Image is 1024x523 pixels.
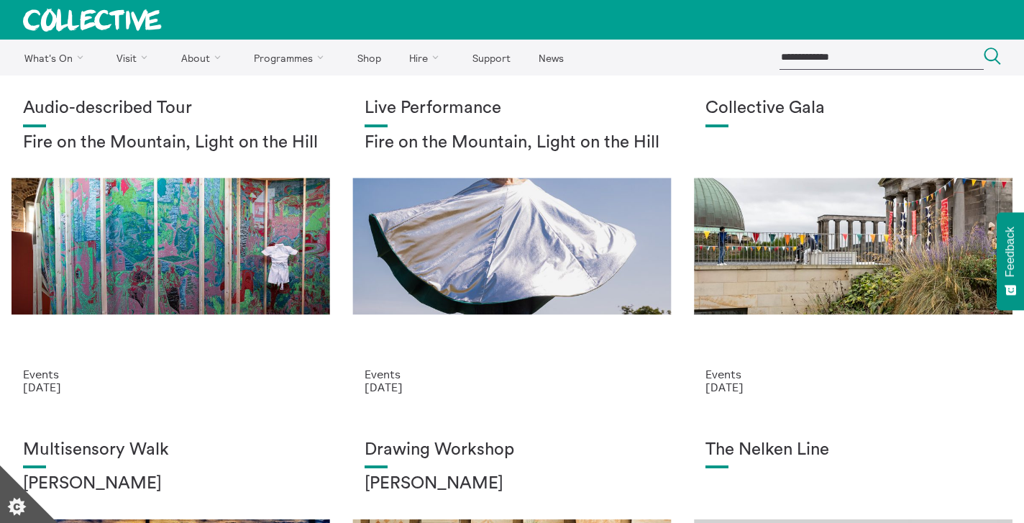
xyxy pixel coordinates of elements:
[342,76,683,417] a: Photo: Eoin Carey Live Performance Fire on the Mountain, Light on the Hill Events [DATE]
[365,440,660,460] h1: Drawing Workshop
[23,133,319,153] h2: Fire on the Mountain, Light on the Hill
[23,440,319,460] h1: Multisensory Walk
[705,440,1001,460] h1: The Nelken Line
[997,212,1024,310] button: Feedback - Show survey
[1004,227,1017,277] span: Feedback
[365,133,660,153] h2: Fire on the Mountain, Light on the Hill
[460,40,523,76] a: Support
[23,368,319,381] p: Events
[365,99,660,119] h1: Live Performance
[104,40,166,76] a: Visit
[705,99,1001,119] h1: Collective Gala
[682,76,1024,417] a: Collective Gala 2023. Image credit Sally Jubb. Collective Gala Events [DATE]
[526,40,576,76] a: News
[12,40,101,76] a: What's On
[365,474,660,494] h2: [PERSON_NAME]
[23,99,319,119] h1: Audio-described Tour
[168,40,239,76] a: About
[23,381,319,394] p: [DATE]
[344,40,393,76] a: Shop
[242,40,342,76] a: Programmes
[365,368,660,381] p: Events
[705,368,1001,381] p: Events
[705,381,1001,394] p: [DATE]
[23,474,319,494] h2: [PERSON_NAME]
[397,40,457,76] a: Hire
[365,381,660,394] p: [DATE]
